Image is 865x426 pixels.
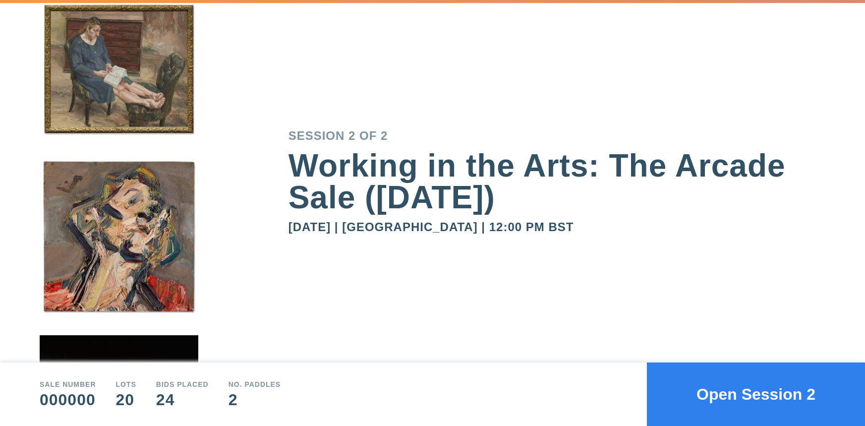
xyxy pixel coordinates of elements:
[288,130,825,142] div: Session 2 of 2
[40,218,198,355] img: small
[229,392,281,408] div: 2
[156,392,209,408] div: 24
[288,221,825,233] div: [DATE] | [GEOGRAPHIC_DATA] | 12:00 PM BST
[156,381,209,388] div: Bids Placed
[116,381,136,388] div: Lots
[647,363,865,426] button: Open Session 2
[288,150,825,213] div: Working in the Arts: The Arcade Sale ([DATE])
[40,392,96,408] div: 000000
[116,392,136,408] div: 20
[229,381,281,388] div: No. Paddles
[40,381,96,388] div: Sale number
